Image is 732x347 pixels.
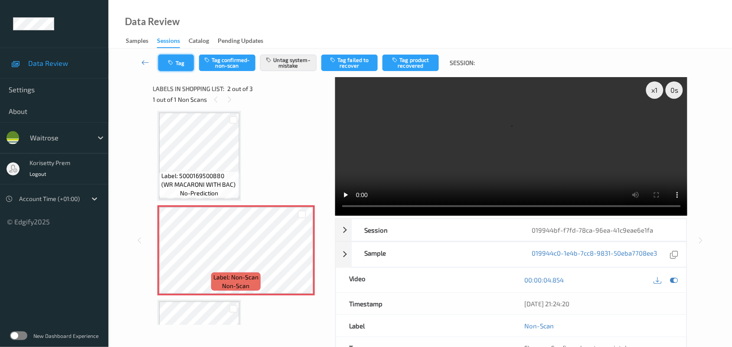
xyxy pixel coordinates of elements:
[352,219,519,241] div: Session
[260,55,317,71] button: Untag system-mistake
[189,35,218,47] a: Catalog
[125,17,180,26] div: Data Review
[218,36,263,47] div: Pending Updates
[157,35,189,48] a: Sessions
[161,172,237,189] span: Label: 5000169500880 (WR MACARONI WITH BAC)
[646,81,663,99] div: x 1
[321,55,378,71] button: Tag failed to recover
[519,219,686,241] div: 019944bf-f7fd-78ca-96ea-41c9eae6e1fa
[450,58,475,67] span: Session:
[218,35,272,47] a: Pending Updates
[336,268,511,292] div: Video
[222,282,250,290] span: non-scan
[532,249,657,260] a: 019944c0-1e4b-7cc8-9831-50eba7708ee3
[336,293,511,315] div: Timestamp
[199,55,255,71] button: Tag confirmed-non-scan
[153,94,329,105] div: 1 out of 1 Non Scans
[189,36,209,47] div: Catalog
[180,189,218,198] span: no-prediction
[157,36,180,48] div: Sessions
[126,35,157,47] a: Samples
[524,299,673,308] div: [DATE] 21:24:20
[336,219,687,241] div: Session019944bf-f7fd-78ca-96ea-41c9eae6e1fa
[524,321,554,330] a: Non-Scan
[126,36,148,47] div: Samples
[213,273,258,282] span: Label: Non-Scan
[524,276,564,284] a: 00:00:04.854
[336,315,511,337] div: Label
[158,55,194,71] button: Tag
[153,84,225,93] span: Labels in shopping list:
[352,242,519,267] div: Sample
[382,55,439,71] button: Tag product recovered
[666,81,683,99] div: 0 s
[228,84,253,93] span: 2 out of 3
[336,242,687,267] div: Sample019944c0-1e4b-7cc8-9831-50eba7708ee3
